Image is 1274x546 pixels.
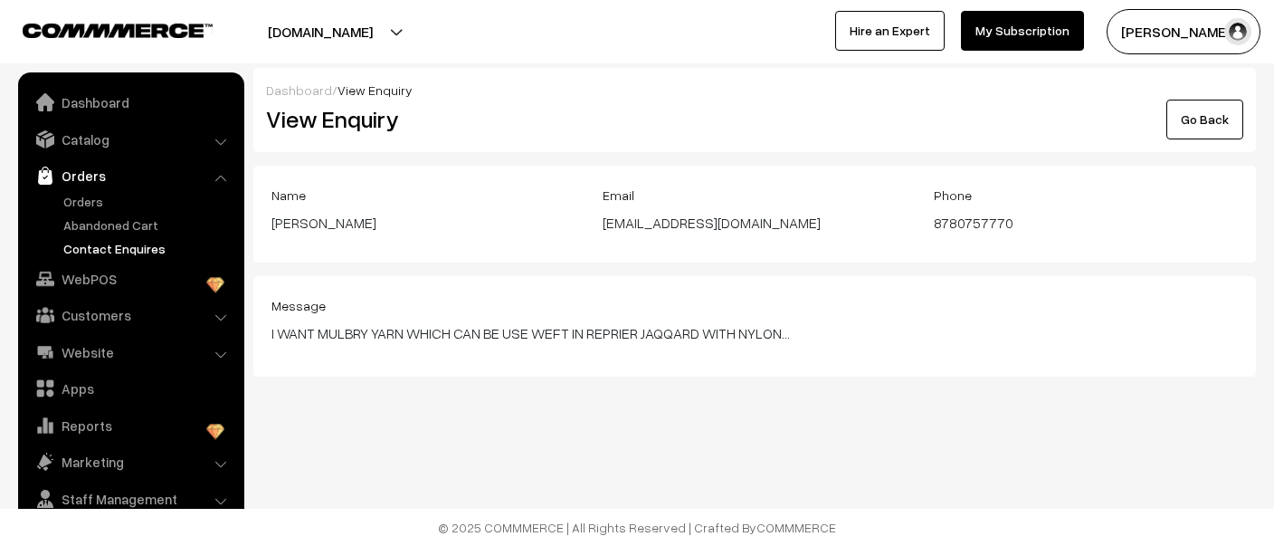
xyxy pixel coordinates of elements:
[23,445,238,478] a: Marketing
[266,82,332,98] a: Dashboard
[23,372,238,405] a: Apps
[23,483,238,515] a: Staff Management
[59,239,238,258] a: Contact Enquires
[934,212,1238,234] div: 8780757770
[338,82,413,98] span: View Enquiry
[204,9,436,54] button: [DOMAIN_NAME]
[59,192,238,211] a: Orders
[23,263,238,295] a: WebPOS
[23,299,238,331] a: Customers
[23,159,238,192] a: Orders
[271,186,306,205] label: Name
[1224,18,1251,45] img: user
[271,296,326,315] label: Message
[266,81,1243,100] div: /
[271,212,575,234] div: [PERSON_NAME]
[271,322,1238,344] blockquote: I WANT MULBRY YARN WHICH CAN BE USE WEFT IN REPRIER JAQQARD WITH NYLON...
[23,409,238,442] a: Reports
[603,212,907,234] div: [EMAIL_ADDRESS][DOMAIN_NAME]
[603,186,634,205] label: Email
[1107,9,1260,54] button: [PERSON_NAME]…
[934,186,972,205] label: Phone
[835,11,945,51] a: Hire an Expert
[23,86,238,119] a: Dashboard
[59,216,238,235] a: Abandoned Cart
[1166,100,1243,139] a: Go Back
[23,24,213,37] img: COMMMERCE
[23,123,238,156] a: Catalog
[23,336,238,369] a: Website
[23,18,181,40] a: COMMMERCE
[756,520,836,535] a: COMMMERCE
[266,105,1076,133] h2: View Enquiry
[961,11,1084,51] a: My Subscription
